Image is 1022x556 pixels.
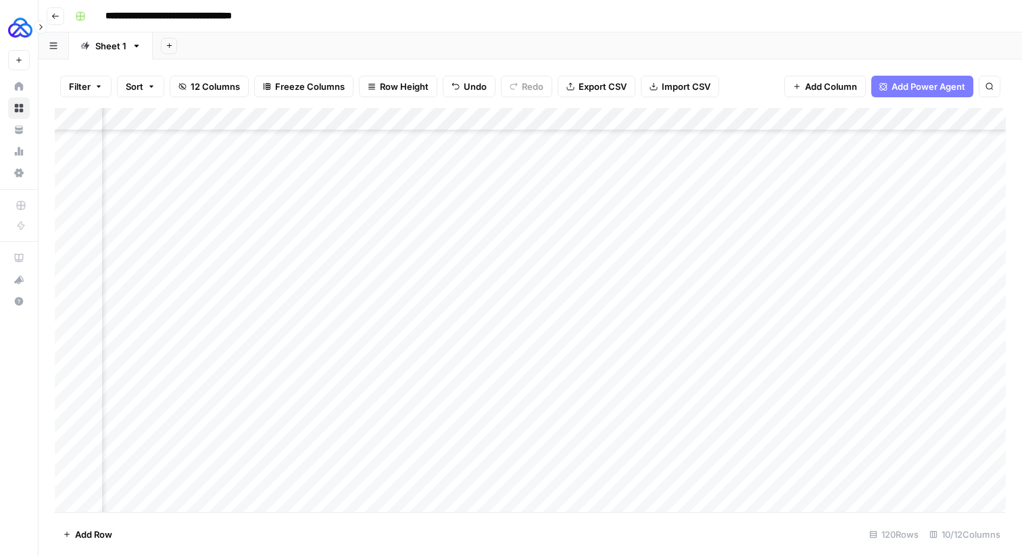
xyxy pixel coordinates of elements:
a: Browse [8,97,30,119]
a: Usage [8,141,30,162]
button: Undo [443,76,495,97]
span: Undo [464,80,487,93]
button: Import CSV [641,76,719,97]
div: 120 Rows [864,524,924,545]
button: Sort [117,76,164,97]
button: What's new? [8,269,30,290]
span: 12 Columns [191,80,240,93]
a: Sheet 1 [69,32,153,59]
span: Filter [69,80,91,93]
span: Row Height [380,80,429,93]
button: Redo [501,76,552,97]
a: Settings [8,162,30,184]
button: Help + Support [8,290,30,312]
span: Add Row [75,528,112,541]
button: Freeze Columns [254,76,354,97]
span: Add Power Agent [892,80,965,93]
span: Import CSV [662,80,710,93]
div: 10/12 Columns [924,524,1006,545]
button: Export CSV [558,76,635,97]
div: Sheet 1 [95,39,126,53]
span: Sort [126,80,143,93]
button: Row Height [359,76,437,97]
span: Freeze Columns [275,80,345,93]
span: Redo [522,80,543,93]
div: What's new? [9,270,29,290]
button: Add Column [784,76,866,97]
span: Add Column [805,80,857,93]
button: Add Power Agent [871,76,973,97]
button: Workspace: AUQ [8,11,30,45]
span: Export CSV [579,80,627,93]
a: Home [8,76,30,97]
button: 12 Columns [170,76,249,97]
a: AirOps Academy [8,247,30,269]
a: Your Data [8,119,30,141]
button: Add Row [55,524,120,545]
button: Filter [60,76,112,97]
img: AUQ Logo [8,16,32,40]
